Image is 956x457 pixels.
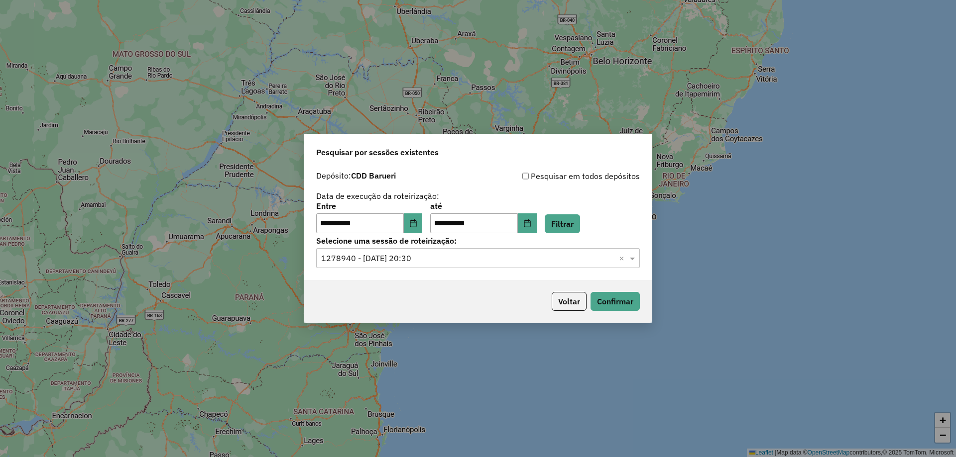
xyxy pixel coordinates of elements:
label: Depósito: [316,170,396,182]
div: Pesquisar em todos depósitos [478,170,640,182]
button: Filtrar [545,214,580,233]
button: Choose Date [404,213,423,233]
button: Voltar [552,292,587,311]
button: Confirmar [591,292,640,311]
span: Pesquisar por sessões existentes [316,146,439,158]
strong: CDD Barueri [351,171,396,181]
label: Data de execução da roteirização: [316,190,439,202]
label: Selecione uma sessão de roteirização: [316,235,640,247]
label: Entre [316,200,422,212]
label: até [430,200,536,212]
span: Clear all [619,252,627,264]
button: Choose Date [518,213,537,233]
